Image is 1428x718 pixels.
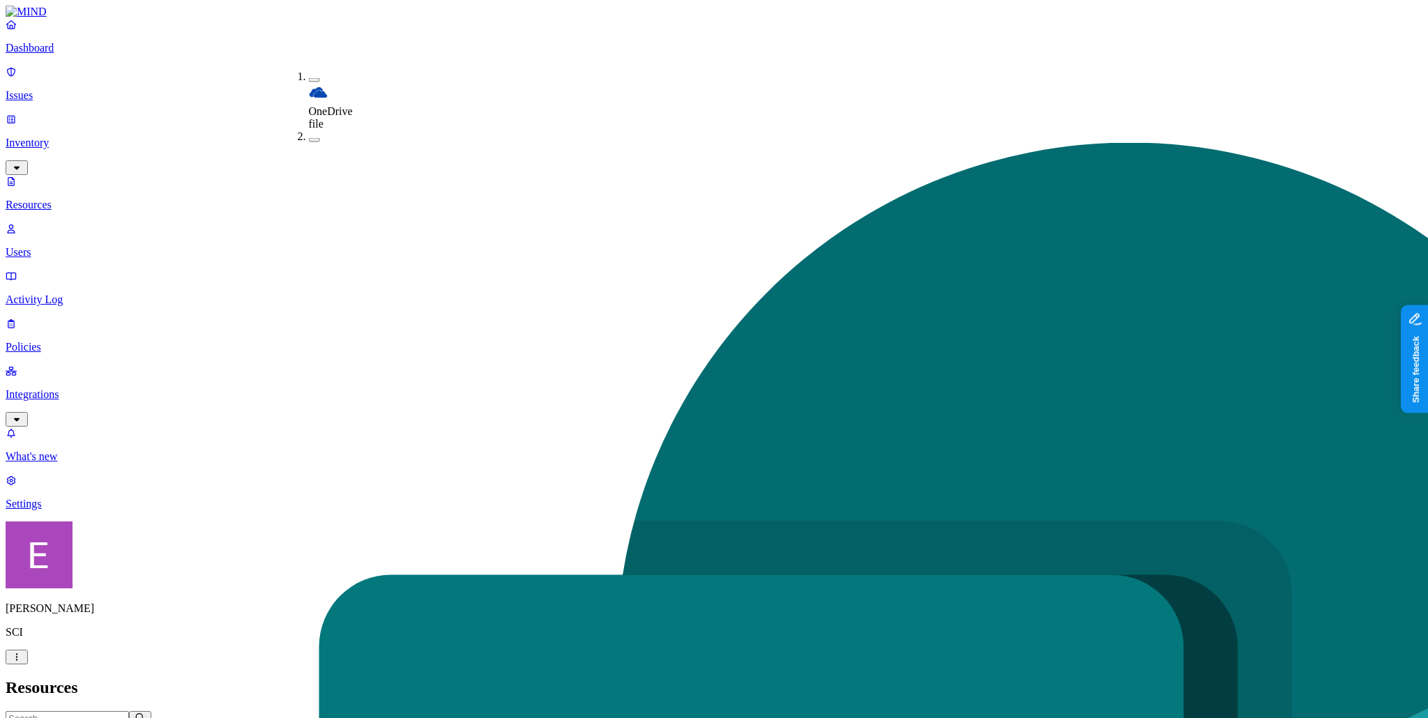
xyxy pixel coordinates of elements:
[6,113,1422,173] a: Inventory
[6,18,1422,54] a: Dashboard
[6,89,1422,102] p: Issues
[6,521,73,588] img: Eran Barak
[6,678,1422,697] h2: Resources
[6,137,1422,149] p: Inventory
[6,199,1422,211] p: Resources
[6,626,1422,639] p: SCI
[309,105,353,130] span: OneDrive file
[6,365,1422,425] a: Integrations
[6,388,1422,401] p: Integrations
[6,602,1422,615] p: [PERSON_NAME]
[6,222,1422,259] a: Users
[6,498,1422,510] p: Settings
[6,6,1422,18] a: MIND
[6,6,47,18] img: MIND
[6,246,1422,259] p: Users
[6,66,1422,102] a: Issues
[6,42,1422,54] p: Dashboard
[6,317,1422,353] a: Policies
[6,427,1422,463] a: What's new
[6,341,1422,353] p: Policies
[6,450,1422,463] p: What's new
[309,83,328,102] img: onedrive
[6,293,1422,306] p: Activity Log
[6,175,1422,211] a: Resources
[6,474,1422,510] a: Settings
[6,270,1422,306] a: Activity Log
